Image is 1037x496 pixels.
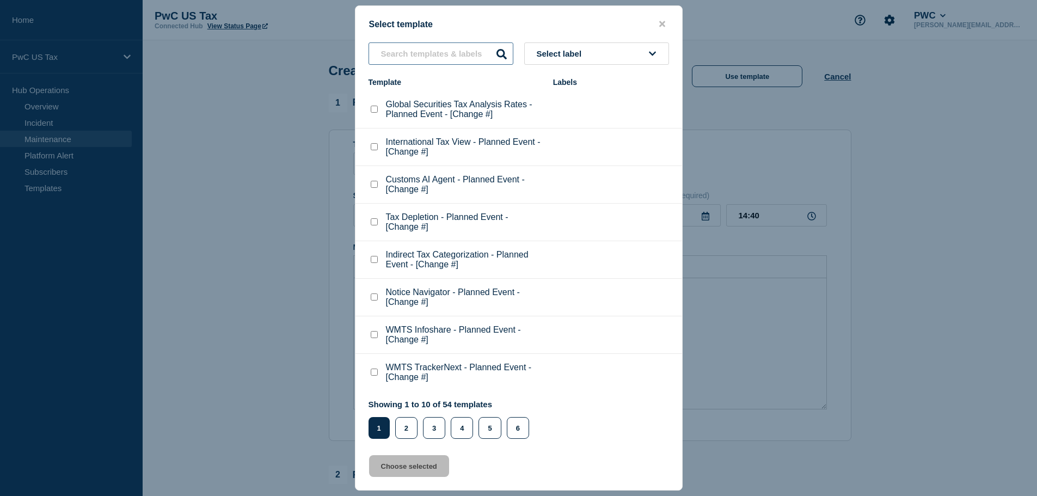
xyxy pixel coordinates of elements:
[451,417,473,439] button: 4
[369,78,542,87] div: Template
[369,417,390,439] button: 1
[386,175,542,194] p: Customs AI Agent - Planned Event - [Change #]
[371,331,378,338] input: WMTS Infoshare - Planned Event - [Change #] checkbox
[386,287,542,307] p: Notice Navigator - Planned Event - [Change #]
[386,100,542,119] p: Global Securities Tax Analysis Rates - Planned Event - [Change #]
[478,417,501,439] button: 5
[386,325,542,345] p: WMTS Infoshare - Planned Event - [Change #]
[386,212,542,232] p: Tax Depletion - Planned Event - [Change #]
[656,19,668,29] button: close button
[371,256,378,263] input: Indirect Tax Categorization - Planned Event - [Change #] checkbox
[371,293,378,301] input: Notice Navigator - Planned Event - [Change #] checkbox
[371,143,378,150] input: International Tax View - Planned Event - [Change #] checkbox
[371,369,378,376] input: WMTS TrackerNext - Planned Event - [Change #] checkbox
[386,363,542,382] p: WMTS TrackerNext - Planned Event - [Change #]
[395,417,418,439] button: 2
[369,455,449,477] button: Choose selected
[423,417,445,439] button: 3
[386,137,542,157] p: International Tax View - Planned Event - [Change #]
[371,218,378,225] input: Tax Depletion - Planned Event - [Change #] checkbox
[537,49,586,58] span: Select label
[355,19,682,29] div: Select template
[369,400,535,409] p: Showing 1 to 10 of 54 templates
[507,417,529,439] button: 6
[386,250,542,270] p: Indirect Tax Categorization - Planned Event - [Change #]
[371,181,378,188] input: Customs AI Agent - Planned Event - [Change #] checkbox
[524,42,669,65] button: Select label
[371,106,378,113] input: Global Securities Tax Analysis Rates - Planned Event - [Change #] checkbox
[369,42,513,65] input: Search templates & labels
[553,78,669,87] div: Labels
